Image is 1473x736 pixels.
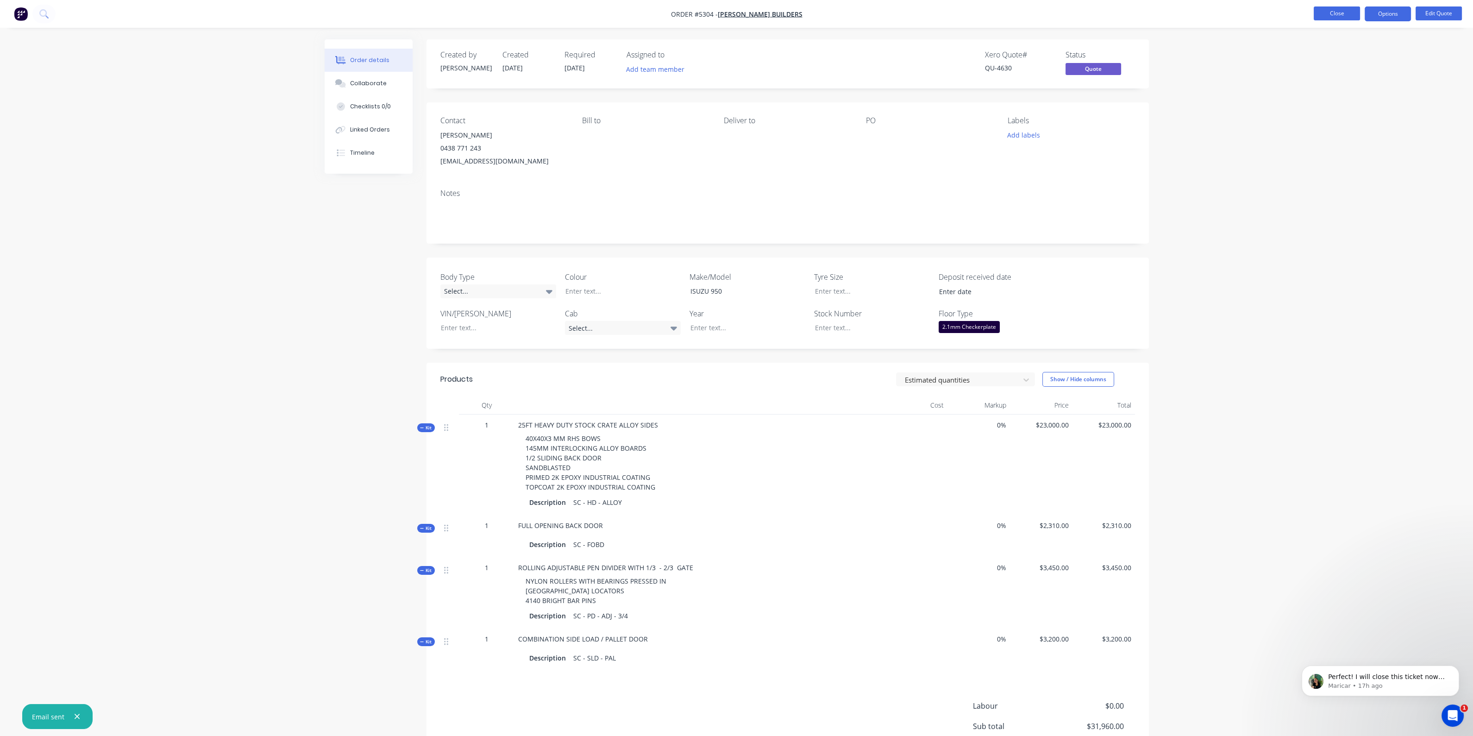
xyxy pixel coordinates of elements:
[7,37,178,67] div: Maricar says…
[7,15,178,37] div: Maricar says…
[325,49,413,72] button: Order details
[440,189,1135,198] div: Notes
[529,538,570,551] div: Description
[570,496,626,509] div: SC - HD - ALLOY
[7,263,178,304] div: Maricar says…
[1055,700,1123,711] span: $0.00
[689,271,805,283] label: Make/Model
[459,396,514,415] div: Qty
[7,181,152,228] div: It should be all sorted now, but feel free to double-check and let us know if there’s anything el...
[1010,396,1072,415] div: Price
[814,308,930,319] label: Stock Number
[440,155,567,168] div: [EMAIL_ADDRESS][DOMAIN_NAME]
[350,126,390,134] div: Linked Orders
[14,7,28,21] img: Factory
[627,63,689,75] button: Add team member
[1003,129,1045,141] button: Add labels
[1442,705,1464,727] iframe: Intercom live chat
[325,72,413,95] button: Collaborate
[8,284,177,300] textarea: Message…
[570,538,608,551] div: SC - FOBD
[7,235,178,263] div: Jason says…
[325,118,413,141] button: Linked Orders
[1014,521,1069,530] span: $2,310.00
[15,269,135,278] div: Perfect! I will close this ticket now 👋
[440,50,491,59] div: Created by
[145,4,163,21] button: Home
[26,5,41,20] img: Profile image for Maricar
[1076,634,1131,644] span: $3,200.00
[933,285,1048,299] input: Enter date
[718,10,802,19] a: [PERSON_NAME] Builders
[627,50,719,59] div: Assigned to
[485,634,489,644] span: 1
[350,149,375,157] div: Timeline
[440,284,556,298] div: Select...
[951,634,1006,644] span: 0%
[502,63,523,72] span: [DATE]
[947,396,1010,415] div: Markup
[163,4,179,20] div: Close
[951,521,1006,530] span: 0%
[526,577,666,605] span: NYLON ROLLERS WITH BEARINGS PRESSED IN [GEOGRAPHIC_DATA] LOCATORS 4140 BRIGHT BAR PINS
[565,321,681,335] div: Select...
[159,300,174,315] button: Send a message…
[440,129,567,168] div: [PERSON_NAME]0438 771 243[EMAIL_ADDRESS][DOMAIN_NAME]
[1014,563,1069,572] span: $3,450.00
[29,303,37,311] button: Emoji picker
[98,235,178,256] div: all good now thanks
[417,566,435,575] button: Kit
[7,263,142,283] div: Perfect! I will close this ticket now 👋Maricar • 17h ago
[14,303,22,311] button: Upload attachment
[939,271,1054,283] label: Deposit received date
[973,700,1055,711] span: Labour
[529,651,570,665] div: Description
[1076,563,1131,572] span: $3,450.00
[350,102,391,111] div: Checklists 0/0
[939,308,1054,319] label: Floor Type
[724,116,851,125] div: Deliver to
[7,37,152,66] div: Good morning, [PERSON_NAME]. Let me check on the quote template now.
[1055,721,1123,732] span: $31,960.00
[529,609,570,623] div: Description
[1314,6,1360,20] button: Close
[689,308,805,319] label: Year
[565,271,681,283] label: Colour
[1288,646,1473,711] iframe: Intercom notifications message
[420,567,432,574] span: Kit
[526,434,655,491] span: 40X40X3 MM RHS BOWS 145MM INTERLOCKING ALLOY BOARDS 1/2 SLIDING BACK DOOR SANDBLASTED PRIMED 2K E...
[440,116,567,125] div: Contact
[15,186,144,222] div: It should be all sorted now, but feel free to double-check and let us know if there’s anything el...
[420,424,432,431] span: Kit
[683,284,798,298] div: ISUZU 950
[32,712,64,722] div: Email sent
[518,421,658,429] span: 25FT HEAVY DUTY STOCK CRATE ALLOY SIDES
[325,95,413,118] button: Checklists 0/0
[59,303,66,311] button: Start recording
[671,10,718,19] span: Order #5304 -
[1042,372,1114,387] button: Show / Hide columns
[417,637,435,646] button: Kit
[440,142,567,155] div: 0438 771 243
[420,525,432,532] span: Kit
[518,635,648,643] span: COMBINATION SIDE LOAD / PALLET DOOR
[866,116,993,125] div: PO
[814,271,930,283] label: Tyre Size
[7,181,178,235] div: Maricar says…
[985,63,1054,73] div: QU-4630
[564,63,585,72] span: [DATE]
[417,524,435,533] button: Kit
[1076,521,1131,530] span: $2,310.00
[325,141,413,164] button: Timeline
[1076,420,1131,430] span: $23,000.00
[570,609,632,623] div: SC - PD - ADJ - 3/4
[440,63,491,73] div: [PERSON_NAME]
[985,50,1054,59] div: Xero Quote #
[7,67,178,181] div: Maricar says…
[951,420,1006,430] span: 0%
[350,56,389,64] div: Order details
